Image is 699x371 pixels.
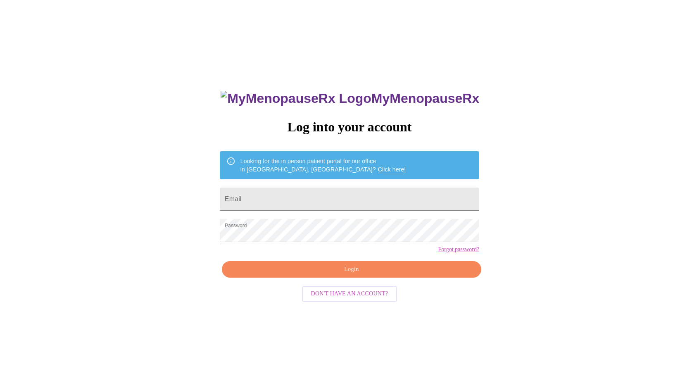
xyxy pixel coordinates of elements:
[222,261,481,278] button: Login
[221,91,479,106] h3: MyMenopauseRx
[302,286,397,302] button: Don't have an account?
[240,154,406,177] div: Looking for the in person patient portal for our office in [GEOGRAPHIC_DATA], [GEOGRAPHIC_DATA]?
[300,290,399,297] a: Don't have an account?
[311,289,388,299] span: Don't have an account?
[231,264,472,275] span: Login
[438,246,479,253] a: Forgot password?
[221,91,371,106] img: MyMenopauseRx Logo
[378,166,406,173] a: Click here!
[220,119,479,135] h3: Log into your account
